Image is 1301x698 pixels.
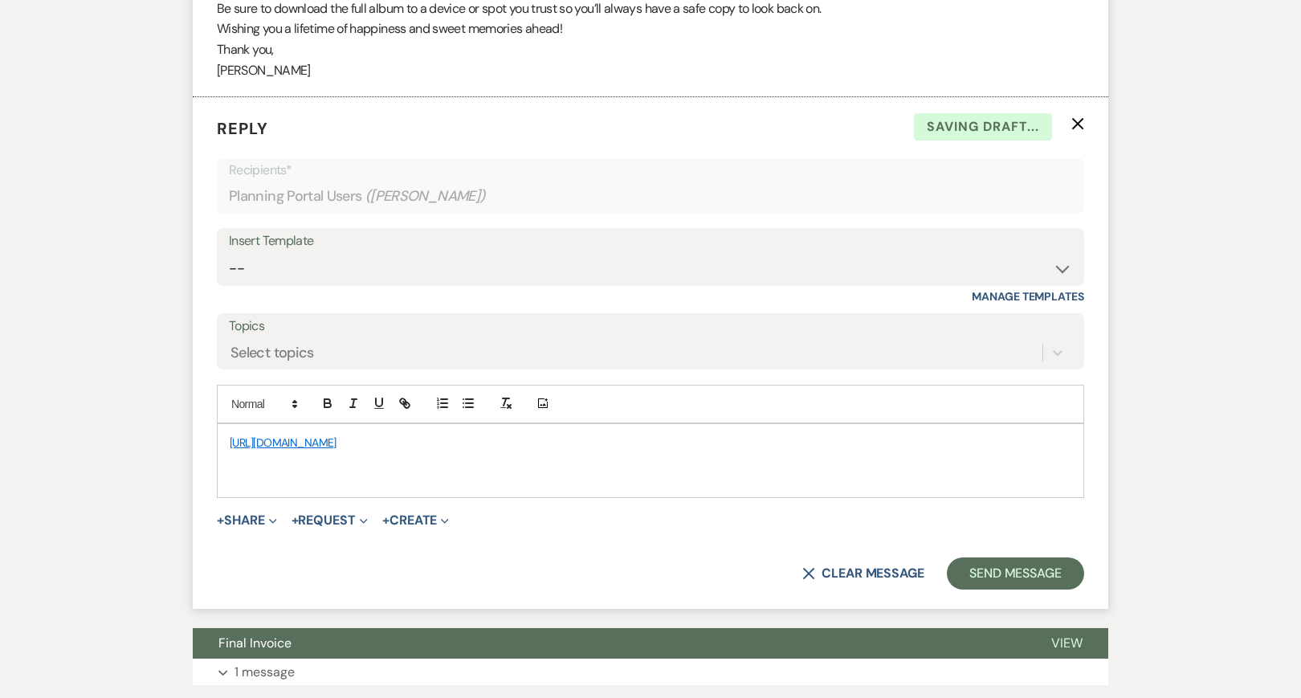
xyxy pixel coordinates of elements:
span: + [292,514,299,527]
button: Request [292,514,368,527]
button: Send Message [947,557,1084,590]
button: Clear message [802,567,924,580]
span: Thank you, [217,41,274,58]
span: ( [PERSON_NAME] ) [365,186,486,207]
p: 1 message [235,662,295,683]
span: + [382,514,389,527]
div: Planning Portal Users [229,181,1072,212]
div: Select topics [230,342,314,364]
span: Reply [217,118,268,139]
span: Wishing you a lifetime of happiness and sweet memories ahead! [217,20,562,37]
button: Final Invoice [193,628,1026,659]
a: Manage Templates [972,289,1084,304]
span: [PERSON_NAME] [217,62,311,79]
div: Insert Template [229,230,1072,253]
p: Recipients* [229,160,1072,181]
label: Topics [229,315,1072,338]
button: View [1026,628,1108,659]
span: + [217,514,224,527]
span: View [1051,635,1083,651]
a: [URL][DOMAIN_NAME] [230,435,336,450]
span: Final Invoice [218,635,292,651]
button: Share [217,514,277,527]
span: Saving draft... [914,113,1052,141]
button: 1 message [193,659,1108,686]
button: Create [382,514,449,527]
